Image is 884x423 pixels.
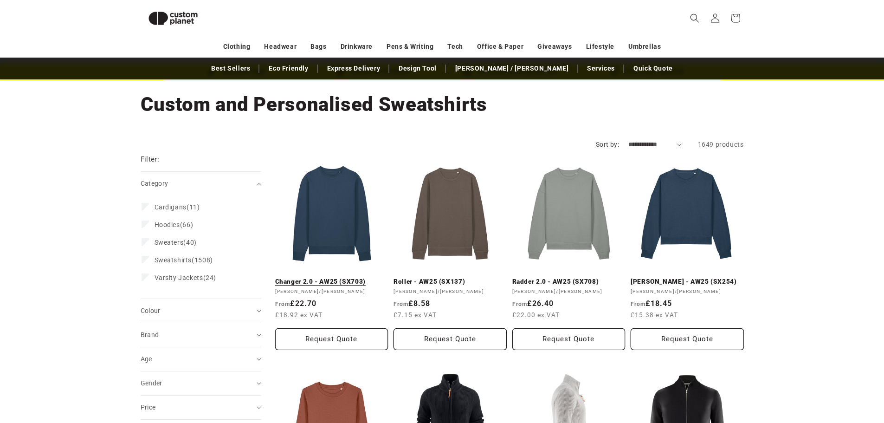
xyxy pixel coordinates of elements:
[729,323,884,423] iframe: Chat Widget
[275,278,388,286] a: Changer 2.0 - AW25 (SX703)
[341,39,373,55] a: Drinkware
[447,39,463,55] a: Tech
[155,256,213,264] span: (1508)
[141,92,744,117] h1: Custom and Personalised Sweatshirts
[698,141,744,148] span: 1649 products
[629,60,678,77] a: Quick Quote
[684,8,705,28] summary: Search
[141,323,261,347] summary: Brand (0 selected)
[394,278,507,286] a: Roller - AW25 (SX137)
[155,238,197,247] span: (40)
[141,355,152,363] span: Age
[310,39,326,55] a: Bags
[155,273,216,282] span: (24)
[631,278,744,286] a: [PERSON_NAME] - AW25 (SX254)
[264,60,313,77] a: Eco Friendly
[451,60,573,77] a: [PERSON_NAME] / [PERSON_NAME]
[512,328,626,350] button: Request Quote
[155,274,203,281] span: Varsity Jackets
[537,39,572,55] a: Giveaways
[394,60,441,77] a: Design Tool
[141,403,156,411] span: Price
[387,39,433,55] a: Pens & Writing
[582,60,619,77] a: Services
[512,278,626,286] a: Radder 2.0 - AW25 (SX708)
[141,371,261,395] summary: Gender (0 selected)
[141,172,261,195] summary: Category (0 selected)
[155,256,192,264] span: Sweatshirts
[206,60,255,77] a: Best Sellers
[155,221,194,229] span: (66)
[141,396,261,419] summary: Price
[155,221,180,228] span: Hoodies
[141,307,161,314] span: Colour
[586,39,614,55] a: Lifestyle
[223,39,251,55] a: Clothing
[141,379,162,387] span: Gender
[141,347,261,371] summary: Age (0 selected)
[631,328,744,350] : Request Quote
[264,39,297,55] a: Headwear
[155,203,187,211] span: Cardigans
[477,39,523,55] a: Office & Paper
[323,60,385,77] a: Express Delivery
[141,154,160,165] h2: Filter:
[141,4,206,33] img: Custom Planet
[394,328,507,350] button: Request Quote
[141,180,168,187] span: Category
[628,39,661,55] a: Umbrellas
[275,328,388,350] button: Request Quote
[596,141,619,148] label: Sort by:
[141,331,159,338] span: Brand
[141,299,261,323] summary: Colour (0 selected)
[155,239,184,246] span: Sweaters
[155,203,200,211] span: (11)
